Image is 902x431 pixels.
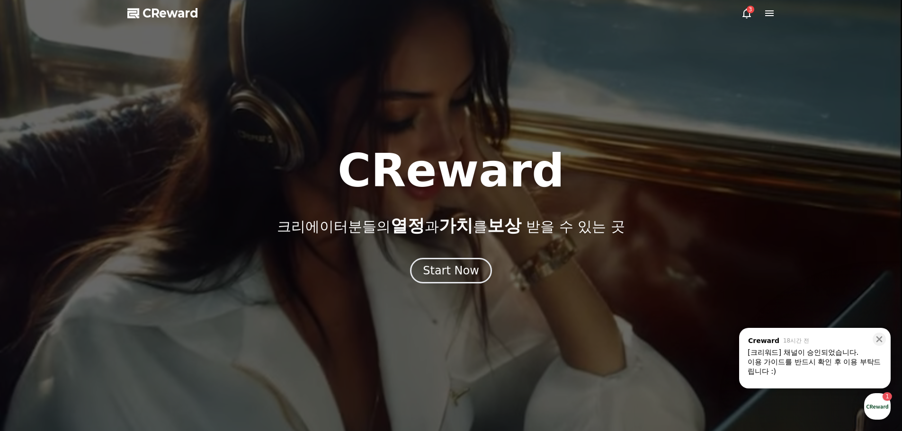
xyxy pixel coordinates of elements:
[423,263,479,278] div: Start Now
[391,216,425,235] span: 열정
[146,314,158,322] span: 설정
[747,6,754,13] div: 3
[30,314,36,322] span: 홈
[439,216,473,235] span: 가치
[122,300,182,324] a: 설정
[338,148,564,194] h1: CReward
[63,300,122,324] a: 1대화
[487,216,521,235] span: 보상
[143,6,198,21] span: CReward
[3,300,63,324] a: 홈
[410,258,492,283] button: Start Now
[741,8,752,19] a: 3
[87,315,98,322] span: 대화
[127,6,198,21] a: CReward
[96,299,99,307] span: 1
[410,267,492,276] a: Start Now
[277,216,625,235] p: 크리에이터분들의 과 를 받을 수 있는 곳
